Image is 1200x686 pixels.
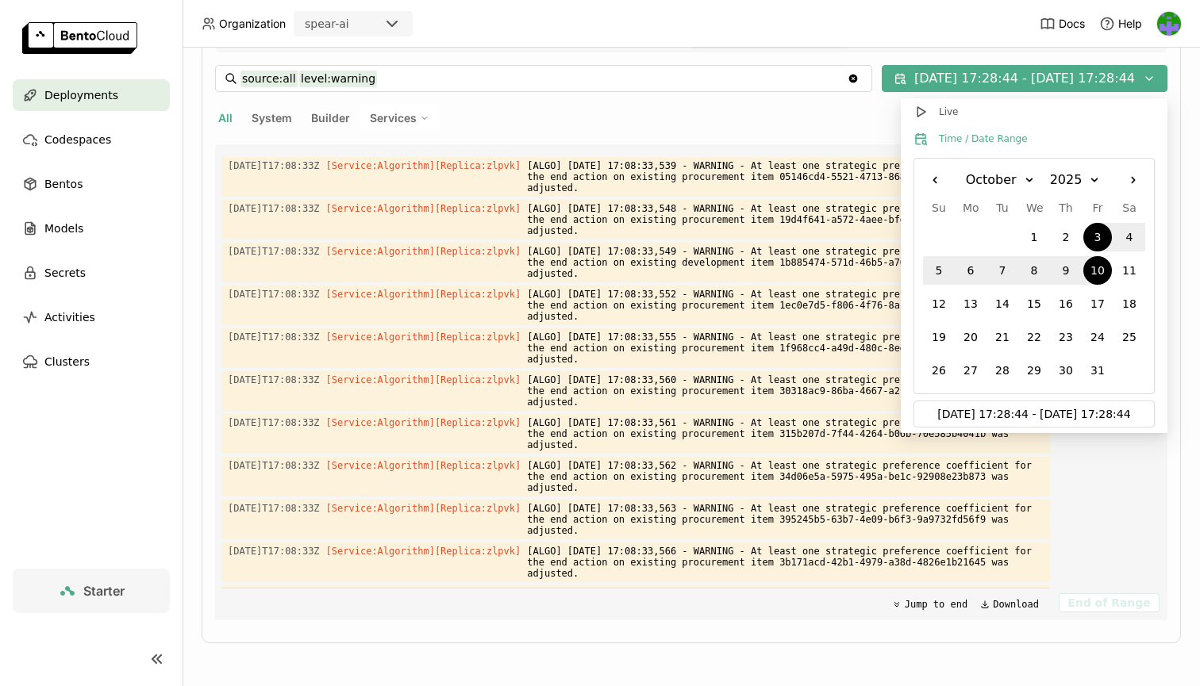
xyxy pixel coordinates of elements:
[22,22,137,54] img: logo
[228,157,320,174] span: 2025-10-10T17:08:33.539Z
[960,164,1044,196] button: Month, October
[527,286,1044,325] span: [ALGO] [DATE] 17:08:33,552 - WARNING - At least one strategic preference coefficient for the end ...
[988,289,1017,318] div: 14
[1118,17,1142,31] span: Help
[901,98,1167,125] button: Live
[219,17,286,31] span: Organization
[44,174,83,194] span: Bentos
[228,414,320,431] span: 2025-10-10T17:08:33.561Z
[44,219,83,238] span: Models
[955,321,987,353] div: Choose Monday, October 20th 2025. It's available.
[1052,323,1080,351] div: 23
[326,546,435,557] span: [Service:Algorithm]
[228,500,320,517] span: 2025-10-10T17:08:33.563Z
[13,301,170,333] a: Activities
[326,160,435,171] span: [Service:Algorithm]
[1093,201,1103,214] abbr: Friday
[527,585,1044,625] span: [ALGO] [DATE] 17:08:33,567 - WARNING - At least one strategic preference coefficient for the end ...
[1082,221,1113,253] div: Selected start date. Friday, October 3rd 2025. It's available.
[435,289,521,300] span: [Replica:zlpvk]
[326,417,435,428] span: [Service:Algorithm]
[932,201,946,214] abbr: Sunday
[847,72,860,85] svg: Clear value
[1026,201,1044,214] abbr: Wednesday
[925,256,953,285] div: 5
[923,288,955,320] div: Choose Sunday, October 12th 2025. It's available.
[956,323,985,351] div: 20
[1052,256,1080,285] div: 9
[83,583,125,599] span: Starter
[987,321,1018,353] div: Choose Tuesday, October 21st 2025. It's available.
[975,595,1044,614] button: Download
[1082,354,1113,386] div: Choose Friday, October 31st 2025. It's available.
[1059,17,1085,31] span: Docs
[1020,223,1048,251] div: 1
[13,213,170,244] a: Models
[1018,354,1050,386] div: Choose Wednesday, October 29th 2025. It's available.
[927,172,943,188] svg: Left
[1115,223,1144,251] div: 4
[1018,255,1050,286] div: Choose Wednesday, October 8th 2025. It's available.
[218,111,233,125] span: All
[1083,289,1112,318] div: 17
[248,108,295,128] button: System
[1020,356,1048,385] div: 29
[1083,256,1112,285] div: 10
[955,354,987,386] div: Choose Monday, October 27th 2025. It's available.
[326,332,435,343] span: [Service:Algorithm]
[228,200,320,217] span: 2025-10-10T17:08:33.548Z
[326,289,435,300] span: [Service:Algorithm]
[252,111,292,125] span: System
[228,328,320,346] span: 2025-10-10T17:08:33.555Z
[1082,255,1113,286] div: Selected end date. Friday, October 10th 2025. It's available.
[326,374,435,385] span: [Service:Algorithm]
[1050,354,1082,386] div: Choose Thursday, October 30th 2025. It's available.
[1082,321,1113,353] div: Choose Friday, October 24th 2025. It's available.
[435,160,521,171] span: [Replica:zlpvk]
[13,168,170,200] a: Bentos
[1082,288,1113,320] div: Choose Friday, October 17th 2025. It's available.
[435,546,521,557] span: [Replica:zlpvk]
[44,130,111,149] span: Codespaces
[527,243,1044,282] span: [ALGO] [DATE] 17:08:33,549 - WARNING - At least one strategic preference coefficient for the end ...
[1050,321,1082,353] div: Choose Thursday, October 23rd 2025. It's available.
[228,243,320,260] span: 2025-10-10T17:08:33.549Z
[1018,321,1050,353] div: Choose Wednesday, October 22nd 2025. It's available.
[228,585,320,603] span: 2025-10-10T17:08:33.567Z
[527,157,1044,197] span: [ALGO] [DATE] 17:08:33,539 - WARNING - At least one strategic preference coefficient for the end ...
[1125,172,1141,188] svg: Right
[1115,323,1144,351] div: 25
[1083,323,1112,351] div: 24
[305,16,349,32] div: spear-ai
[987,354,1018,386] div: Choose Tuesday, October 28th 2025. It's available.
[228,457,320,474] span: 2025-10-10T17:08:33.562Z
[955,288,987,320] div: Choose Monday, October 13th 2025. It's available.
[326,503,435,514] span: [Service:Algorithm]
[1020,289,1048,318] div: 15
[527,414,1044,454] span: [ALGO] [DATE] 17:08:33,561 - WARNING - At least one strategic preference coefficient for the end ...
[925,289,953,318] div: 12
[988,323,1017,351] div: 21
[1099,16,1142,32] div: Help
[923,321,955,353] div: Choose Sunday, October 19th 2025. It's available.
[1113,288,1145,320] div: Choose Saturday, October 18th 2025. It's available.
[1059,593,1160,612] button: End of Range
[1083,223,1112,251] div: 3
[13,124,170,155] a: Codespaces
[1115,256,1144,285] div: 11
[1018,288,1050,320] div: Choose Wednesday, October 15th 2025. It's available.
[527,200,1044,240] span: [ALGO] [DATE] 17:08:33,548 - WARNING - At least one strategic preference coefficient for the end ...
[956,289,985,318] div: 13
[1052,223,1080,251] div: 2
[44,308,95,327] span: Activities
[923,255,955,286] div: Choose Sunday, October 5th 2025. It's available.
[360,105,440,132] div: Services
[925,323,953,351] div: 19
[988,256,1017,285] div: 7
[13,346,170,377] a: Clusters
[326,246,435,257] span: [Service:Algorithm]
[527,457,1044,496] span: [ALGO] [DATE] 17:08:33,562 - WARNING - At least one strategic preference coefficient for the end ...
[311,111,350,125] span: Builder
[228,371,320,389] span: 2025-10-10T17:08:33.560Z
[963,201,979,214] abbr: Monday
